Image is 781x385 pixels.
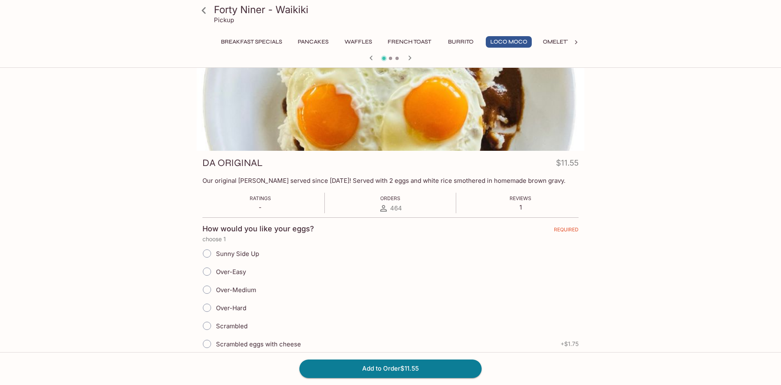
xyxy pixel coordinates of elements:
span: Reviews [510,195,531,201]
span: Scrambled eggs with cheese [216,340,301,348]
button: Omelettes [538,36,581,48]
span: Orders [380,195,400,201]
span: REQUIRED [554,226,579,236]
h3: DA ORIGINAL [202,157,263,169]
p: 1 [510,203,531,211]
span: Over-Easy [216,268,246,276]
button: Burrito [442,36,479,48]
span: Ratings [250,195,271,201]
p: Pickup [214,16,234,24]
span: Over-Hard [216,304,246,312]
button: Add to Order$11.55 [299,360,482,378]
h4: $11.55 [556,157,579,173]
span: 464 [390,204,402,212]
p: - [250,203,271,211]
h4: How would you like your eggs? [202,224,314,233]
button: Breakfast Specials [216,36,287,48]
button: French Toast [383,36,436,48]
span: Over-Medium [216,286,256,294]
button: Waffles [340,36,377,48]
p: Our original [PERSON_NAME] served since [DATE]! Served with 2 eggs and white rice smothered in ho... [202,177,579,184]
h3: Forty Niner - Waikiki [214,3,581,16]
span: Scrambled [216,322,248,330]
span: + $1.75 [560,341,579,347]
div: DA ORIGINAL [197,42,584,151]
span: Sunny Side Up [216,250,259,258]
p: choose 1 [202,236,579,242]
button: Loco Moco [486,36,532,48]
button: Pancakes [293,36,333,48]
